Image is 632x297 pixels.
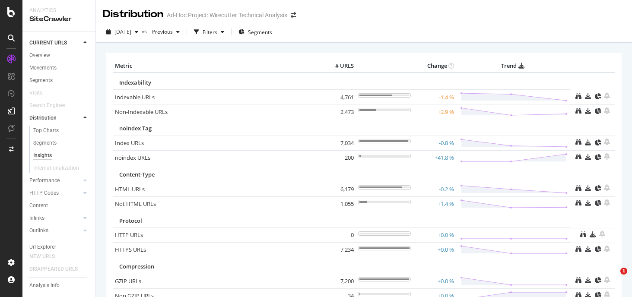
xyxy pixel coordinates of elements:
a: Distribution [29,114,81,123]
th: Trend [456,60,570,73]
a: Movements [29,63,89,73]
a: Inlinks [29,214,81,223]
div: NEW URLS [29,252,55,261]
a: Non-Indexable URLs [115,108,168,116]
td: +2.9 % [413,104,456,119]
span: noindex Tag [119,124,152,132]
div: Performance [29,176,60,185]
div: Segments [33,139,57,148]
span: Content-Type [119,171,155,178]
td: -0.8 % [413,136,456,150]
a: Segments [33,139,89,148]
div: Top Charts [33,126,59,135]
div: bell-plus [599,231,605,237]
span: Previous [149,28,173,35]
td: 6,179 [321,182,356,196]
button: Segments [235,25,276,39]
div: HTTP Codes [29,189,59,198]
td: 4,761 [321,90,356,104]
a: Outlinks [29,226,81,235]
a: HTTP Codes [29,189,81,198]
div: Distribution [103,7,163,22]
div: Analytics [29,7,89,14]
button: Filters [191,25,228,39]
td: 7,234 [321,243,356,257]
a: noindex URLs [115,154,150,161]
a: Overview [29,51,89,60]
div: CURRENT URLS [29,38,67,47]
a: Url Explorer [29,243,89,252]
a: Analysis Info [29,281,89,290]
a: Content [29,201,89,210]
div: Inlinks [29,214,44,223]
a: Internationalization [33,164,88,173]
td: 1,055 [321,196,356,211]
iframe: Intercom live chat [603,268,623,288]
td: +0.0 % [413,228,456,243]
div: bell-plus [604,153,610,160]
a: Insights [33,151,89,160]
div: SiteCrawler [29,14,89,24]
th: Change [413,60,456,73]
td: 200 [321,150,356,165]
td: -1.4 % [413,90,456,104]
span: Compression [119,262,154,270]
a: Search Engines [29,101,74,110]
a: HTML URLs [115,185,145,193]
div: Overview [29,51,50,60]
span: 2025 Oct. 8th [114,28,131,35]
span: 1 [620,268,627,275]
span: Segments [248,28,272,36]
div: Filters [203,28,217,36]
div: bell-plus [604,199,610,206]
div: Ad-Hoc Project: Wirecutter Technical Analysis [167,11,287,19]
td: +0.0 % [413,274,456,288]
a: Index URLs [115,139,144,147]
span: Protocol [119,217,142,224]
div: DISAPPEARED URLS [29,265,78,274]
a: GZIP URLs [115,277,141,285]
a: HTTPS URLs [115,246,146,253]
div: Search Engines [29,101,65,110]
button: [DATE] [103,25,142,39]
a: Not HTML URLs [115,200,156,208]
div: Distribution [29,114,57,123]
a: DISAPPEARED URLS [29,265,86,274]
a: Performance [29,176,81,185]
th: # URLS [321,60,356,73]
div: bell-plus [604,92,610,99]
div: Outlinks [29,226,48,235]
a: CURRENT URLS [29,38,81,47]
span: vs [142,28,149,35]
div: bell-plus [604,107,610,114]
a: Top Charts [33,126,89,135]
div: Visits [29,88,42,98]
a: Indexable URLs [115,93,155,101]
td: -0.2 % [413,182,456,196]
td: 7,200 [321,274,356,288]
div: bell-plus [604,245,610,252]
div: arrow-right-arrow-left [291,12,296,18]
button: Previous [149,25,183,39]
a: Segments [29,76,89,85]
a: HTTP URLs [115,231,143,239]
div: Insights [33,151,52,160]
td: +1.4 % [413,196,456,211]
div: Internationalization [33,164,79,173]
div: bell-plus [604,184,610,191]
td: 7,034 [321,136,356,150]
span: Indexability [119,79,151,86]
td: +0.0 % [413,243,456,257]
a: NEW URLS [29,252,64,261]
div: bell-plus [604,138,610,145]
div: Movements [29,63,57,73]
td: 0 [321,228,356,243]
div: Segments [29,76,53,85]
td: +41.8 % [413,150,456,165]
div: Analysis Info [29,281,60,290]
div: Url Explorer [29,243,56,252]
th: Metric [113,60,321,73]
td: 2,473 [321,104,356,119]
a: Visits [29,88,51,98]
div: Content [29,201,48,210]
